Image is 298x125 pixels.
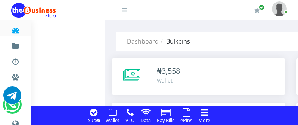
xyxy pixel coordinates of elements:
[106,117,119,124] small: Wallet
[11,3,56,18] img: Logo
[127,37,159,45] a: Dashboard
[11,67,20,85] a: Miscellaneous Payments
[157,77,180,84] div: Wallet
[157,65,180,77] div: ₦
[157,117,174,124] small: Pay Bills
[155,116,177,124] a: Pay Bills
[159,37,190,46] li: Bulkpins
[11,20,20,38] a: Dashboard
[259,4,264,10] span: Renew/Upgrade Subscription
[254,7,260,13] i: Renew/Upgrade Subscription
[88,117,100,124] small: Sub
[3,92,21,104] a: Chat for support
[103,116,122,124] a: Wallet
[180,117,192,124] small: ePins
[123,116,137,124] a: VTU
[11,36,20,54] a: Fund wallet
[198,117,210,124] small: More
[28,93,91,105] a: International VTU
[272,1,287,16] img: User
[178,116,195,124] a: ePins
[162,66,180,76] span: 3,558
[28,82,91,94] a: Nigerian VTU
[140,117,151,124] small: Data
[86,116,102,124] a: Sub
[138,116,153,124] a: Data
[11,51,20,69] a: Transactions
[112,58,285,95] a: ₦3,558 Wallet
[125,117,134,124] small: VTU
[4,101,20,113] a: Chat for support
